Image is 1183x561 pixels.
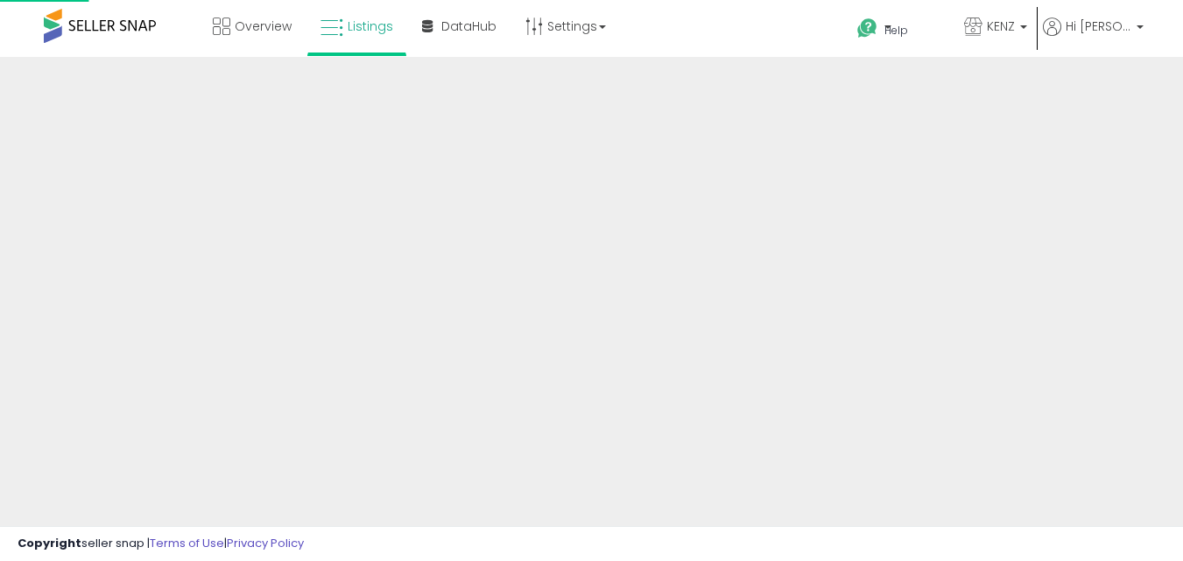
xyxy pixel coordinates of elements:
[227,535,304,551] a: Privacy Policy
[843,4,948,57] a: Help
[150,535,224,551] a: Terms of Use
[441,18,496,35] span: DataHub
[18,535,81,551] strong: Copyright
[235,18,292,35] span: Overview
[884,23,908,38] span: Help
[987,18,1015,35] span: KENZ
[1043,18,1144,57] a: Hi [PERSON_NAME]
[856,18,878,39] i: Get Help
[348,18,393,35] span: Listings
[1066,18,1131,35] span: Hi [PERSON_NAME]
[18,536,304,552] div: seller snap | |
